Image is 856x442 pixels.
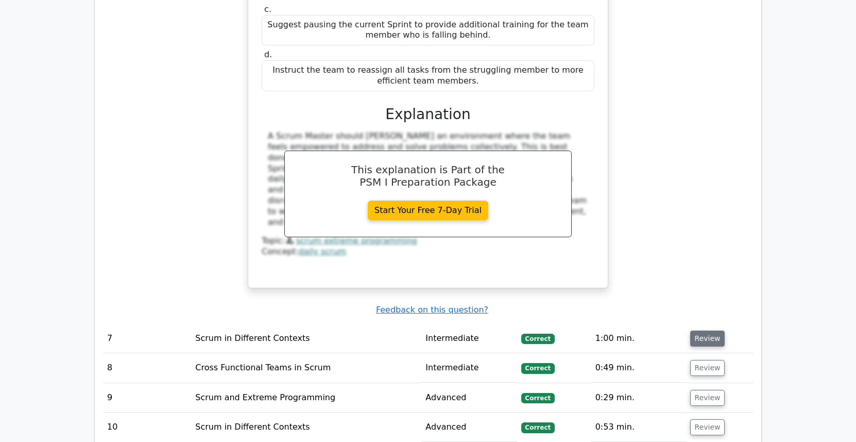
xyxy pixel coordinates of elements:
button: Review [690,390,725,406]
div: Instruct the team to reassign all tasks from the struggling member to more efficient team members. [262,60,594,91]
td: Scrum and Extreme Programming [191,383,421,413]
span: Correct [521,422,555,433]
td: Intermediate [421,353,517,383]
td: Intermediate [421,324,517,353]
td: Scrum in Different Contexts [191,324,421,353]
td: 8 [103,353,191,383]
a: scrum extreme programming [296,236,417,245]
td: 0:29 min. [591,383,686,413]
td: 9 [103,383,191,413]
span: Correct [521,393,555,403]
td: Scrum in Different Contexts [191,413,421,442]
td: 1:00 min. [591,324,686,353]
td: Advanced [421,383,517,413]
button: Review [690,419,725,435]
span: Correct [521,363,555,373]
span: c. [264,4,271,14]
a: Feedback on this question? [376,305,488,315]
span: Correct [521,334,555,344]
div: Concept: [262,247,594,257]
td: 10 [103,413,191,442]
button: Review [690,360,725,376]
div: A Scrum Master should [PERSON_NAME] an environment where the team feels empowered to address and ... [268,131,588,227]
div: Topic: [262,236,594,247]
h3: Explanation [268,106,588,123]
a: daily scrum [299,247,347,256]
a: Start Your Free 7-Day Trial [368,201,488,220]
td: 7 [103,324,191,353]
button: Review [690,331,725,347]
td: 0:53 min. [591,413,686,442]
td: 0:49 min. [591,353,686,383]
td: Cross Functional Teams in Scrum [191,353,421,383]
span: d. [264,50,272,59]
div: Suggest pausing the current Sprint to provide additional training for the team member who is fall... [262,15,594,46]
td: Advanced [421,413,517,442]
